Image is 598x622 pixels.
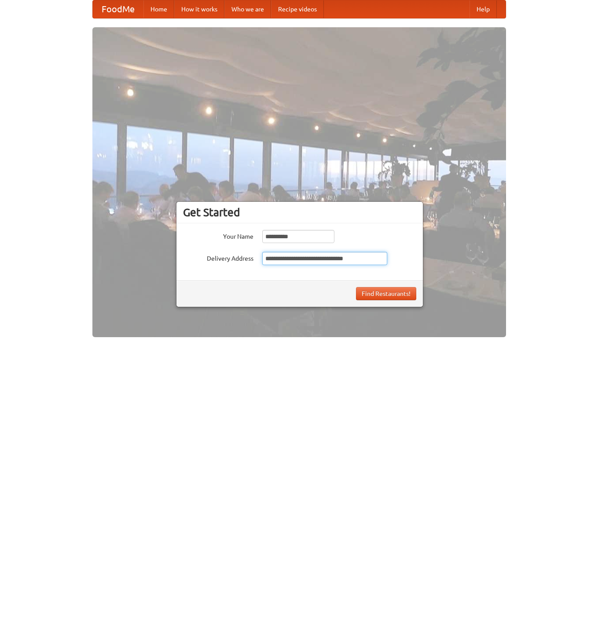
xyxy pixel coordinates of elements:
a: Who we are [224,0,271,18]
a: Help [470,0,497,18]
a: How it works [174,0,224,18]
h3: Get Started [183,206,416,219]
a: FoodMe [93,0,143,18]
label: Your Name [183,230,253,241]
a: Home [143,0,174,18]
label: Delivery Address [183,252,253,263]
a: Recipe videos [271,0,324,18]
button: Find Restaurants! [356,287,416,300]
